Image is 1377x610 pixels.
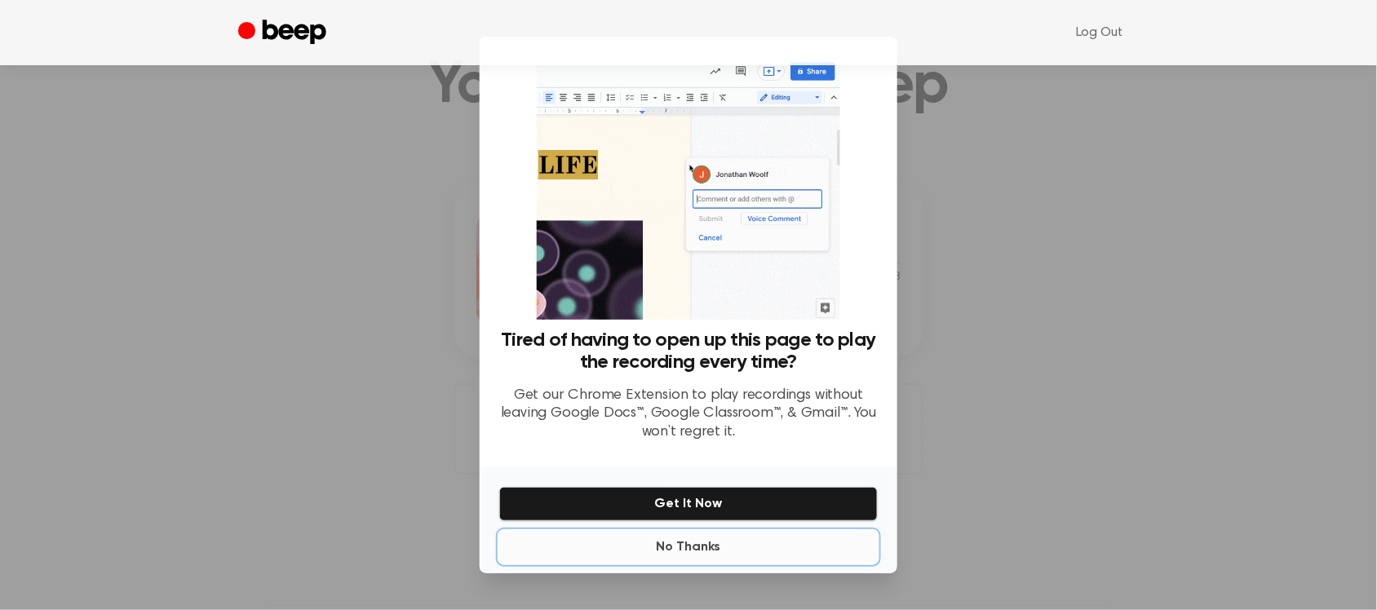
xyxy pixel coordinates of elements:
[499,531,878,564] button: No Thanks
[499,387,878,442] p: Get our Chrome Extension to play recordings without leaving Google Docs™, Google Classroom™, & Gm...
[499,329,878,374] h3: Tired of having to open up this page to play the recording every time?
[238,17,330,49] a: Beep
[537,56,839,320] img: Beep extension in action
[1060,13,1139,52] a: Log Out
[499,487,878,521] button: Get It Now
